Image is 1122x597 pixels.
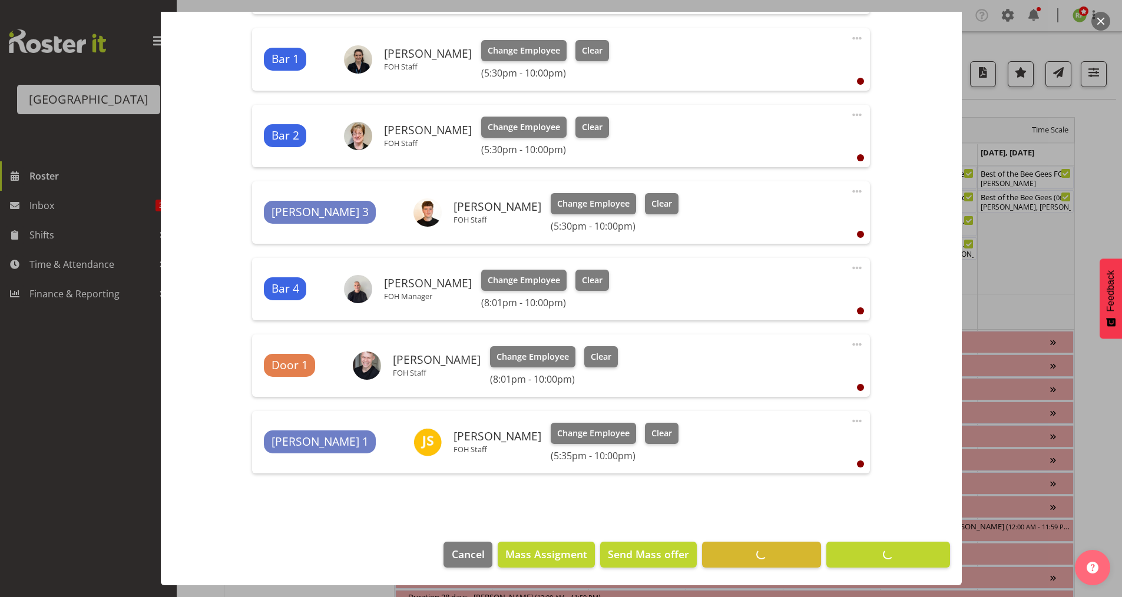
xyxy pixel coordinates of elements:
p: FOH Staff [384,62,472,71]
button: Clear [645,193,679,214]
img: aaron-smarte17f1d9530554f4cf5705981c6d53785.png [344,275,372,303]
span: Bar 2 [272,127,299,144]
div: User is clocked out [857,231,864,238]
button: Clear [575,40,609,61]
img: tommy-shorter85c8f1a56b4ed63504956323104cc7d0.png [353,351,381,380]
h6: (5:30pm - 10:00pm) [481,144,608,155]
h6: [PERSON_NAME] [384,47,472,60]
span: Send Mass offer [608,546,689,562]
img: amy-duncansond59bfc9310a868664fae73fa68b36eae.png [344,45,372,74]
h6: [PERSON_NAME] [384,277,472,290]
span: Change Employee [488,121,560,134]
span: [PERSON_NAME] 1 [272,433,369,450]
h6: [PERSON_NAME] [384,124,472,137]
button: Clear [584,346,618,367]
button: Cancel [443,542,492,568]
button: Feedback - Show survey [1100,258,1122,339]
span: Clear [582,44,603,57]
span: Change Employee [488,274,560,287]
p: FOH Staff [454,215,541,224]
img: chris-darlington75c5593f9748220f2af2b84d1bade544.png [344,122,372,150]
h6: (8:01pm - 10:00pm) [490,373,617,385]
span: [PERSON_NAME] 3 [272,204,369,221]
span: Clear [591,350,611,363]
img: alex-freeman26db351a382310a1365d281bf382cf21.png [413,198,442,227]
div: User is clocked out [857,384,864,391]
button: Send Mass offer [600,542,697,568]
button: Change Employee [551,193,636,214]
span: Clear [582,274,603,287]
img: help-xxl-2.png [1087,562,1098,573]
span: Clear [582,121,603,134]
span: Mass Assigment [505,546,587,562]
button: Change Employee [551,423,636,444]
div: User is clocked out [857,460,864,467]
button: Change Employee [490,346,575,367]
div: User is clocked out [857,154,864,161]
button: Change Employee [481,270,567,291]
span: Bar 1 [272,51,299,68]
h6: [PERSON_NAME] [393,353,481,366]
span: Clear [651,197,672,210]
p: FOH Staff [393,368,481,377]
h6: [PERSON_NAME] [454,200,541,213]
button: Change Employee [481,117,567,138]
button: Mass Assigment [498,542,595,568]
span: Bar 4 [272,280,299,297]
button: Clear [575,117,609,138]
p: FOH Manager [384,291,472,301]
span: Clear [651,427,672,440]
h6: (5:30pm - 10:00pm) [551,220,678,232]
h6: (5:30pm - 10:00pm) [481,67,608,79]
button: Change Employee [481,40,567,61]
span: Feedback [1106,270,1116,311]
button: Clear [575,270,609,291]
h6: [PERSON_NAME] [454,430,541,443]
h6: (8:01pm - 10:00pm) [481,297,608,309]
span: Change Employee [557,197,630,210]
span: Door 1 [272,357,308,374]
span: Change Employee [488,44,560,57]
p: FOH Staff [384,138,472,148]
div: User is clocked out [857,78,864,85]
span: Change Employee [557,427,630,440]
p: FOH Staff [454,445,541,454]
div: User is clocked out [857,307,864,314]
span: Cancel [452,546,485,562]
span: Change Employee [497,350,569,363]
img: jody-smart9491.jpg [413,428,442,456]
h6: (5:35pm - 10:00pm) [551,450,678,462]
button: Clear [645,423,679,444]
